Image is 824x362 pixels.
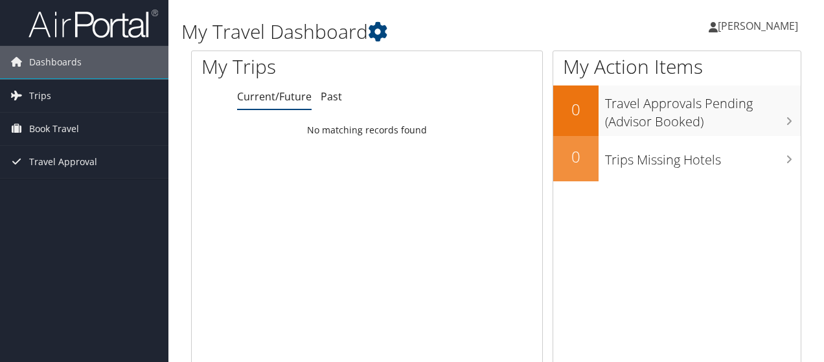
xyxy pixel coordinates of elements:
[709,6,811,45] a: [PERSON_NAME]
[29,146,97,178] span: Travel Approval
[553,98,599,120] h2: 0
[29,113,79,145] span: Book Travel
[605,144,801,169] h3: Trips Missing Hotels
[237,89,312,104] a: Current/Future
[553,136,801,181] a: 0Trips Missing Hotels
[181,18,601,45] h1: My Travel Dashboard
[29,8,158,39] img: airportal-logo.png
[718,19,798,33] span: [PERSON_NAME]
[201,53,387,80] h1: My Trips
[605,88,801,131] h3: Travel Approvals Pending (Advisor Booked)
[553,53,801,80] h1: My Action Items
[321,89,342,104] a: Past
[29,46,82,78] span: Dashboards
[553,146,599,168] h2: 0
[192,119,542,142] td: No matching records found
[553,85,801,135] a: 0Travel Approvals Pending (Advisor Booked)
[29,80,51,112] span: Trips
